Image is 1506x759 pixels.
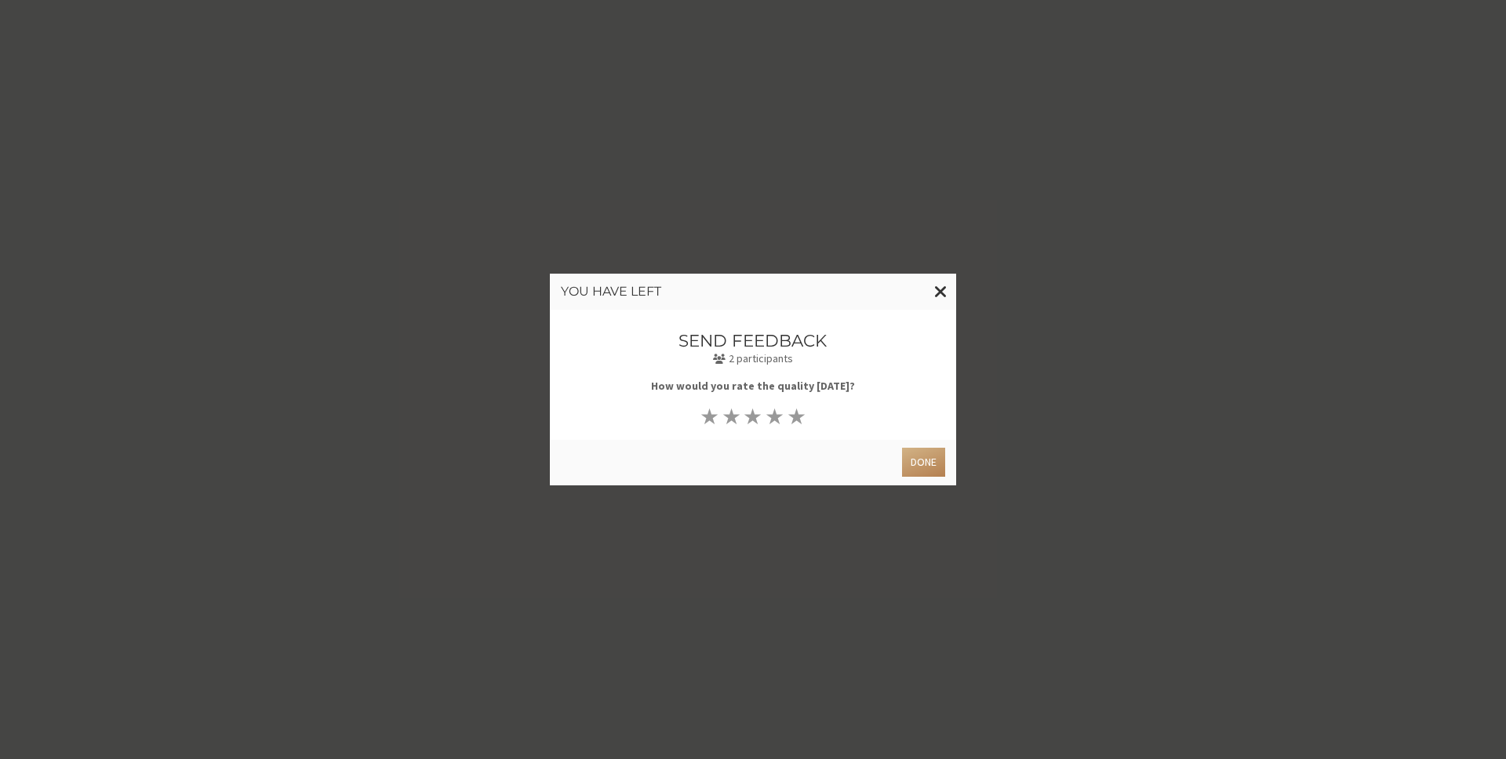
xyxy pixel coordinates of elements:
p: 2 participants [603,350,904,367]
button: ★ [742,405,764,427]
button: ★ [764,405,786,427]
b: How would you rate the quality [DATE]? [651,379,855,393]
button: Done [902,448,945,477]
button: ★ [720,405,742,427]
h3: You have left [561,285,945,299]
h3: Send feedback [603,332,904,350]
button: Close modal [926,274,956,310]
button: ★ [786,405,808,427]
button: ★ [699,405,721,427]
